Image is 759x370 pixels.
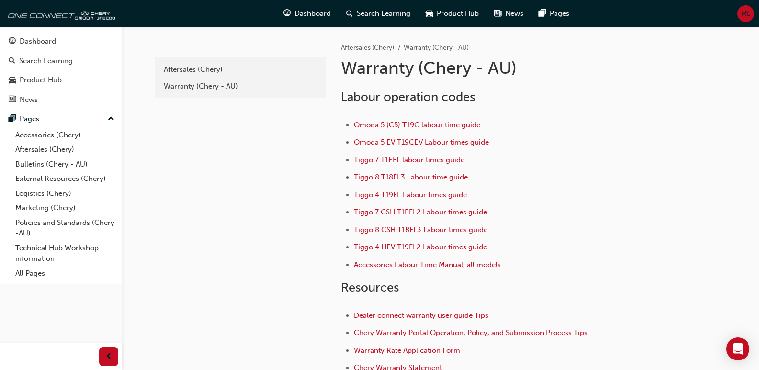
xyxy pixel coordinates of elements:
[726,337,749,360] div: Open Intercom Messenger
[404,43,469,54] li: Warranty (Chery - AU)
[4,91,118,109] a: News
[354,138,489,146] a: Omoda 5 EV T19CEV Labour times guide
[11,171,118,186] a: External Resources (Chery)
[5,4,115,23] img: oneconnect
[4,110,118,128] button: Pages
[159,78,322,95] a: Warranty (Chery - AU)
[737,5,754,22] button: RL
[531,4,577,23] a: pages-iconPages
[108,113,114,125] span: up-icon
[164,81,317,92] div: Warranty (Chery - AU)
[487,4,531,23] a: news-iconNews
[354,328,588,337] a: Chery Warranty Portal Operation, Policy, and Submission Process Tips
[354,311,488,320] a: Dealer connect warranty user guide Tips
[354,346,460,355] a: Warranty Rate Application Form
[354,173,468,181] a: Tiggo 8 T18FL3 Labour time guide
[505,8,523,19] span: News
[354,243,487,251] a: Tiggo 4 HEV T19FL2 Labour times guide
[20,113,39,124] div: Pages
[4,31,118,110] button: DashboardSearch LearningProduct HubNews
[11,186,118,201] a: Logistics (Chery)
[9,96,16,104] span: news-icon
[11,201,118,215] a: Marketing (Chery)
[9,57,15,66] span: search-icon
[11,128,118,143] a: Accessories (Chery)
[550,8,569,19] span: Pages
[11,157,118,172] a: Bulletins (Chery - AU)
[19,56,73,67] div: Search Learning
[742,8,750,19] span: RL
[357,8,410,19] span: Search Learning
[105,351,113,363] span: prev-icon
[354,121,480,129] a: Omoda 5 (C5) T19C labour time guide
[339,4,418,23] a: search-iconSearch Learning
[283,8,291,20] span: guage-icon
[11,215,118,241] a: Policies and Standards (Chery -AU)
[295,8,331,19] span: Dashboard
[354,208,487,216] a: Tiggo 7 CSH T1EFL2 Labour times guide
[341,57,655,78] h1: Warranty (Chery - AU)
[346,8,353,20] span: search-icon
[494,8,501,20] span: news-icon
[9,76,16,85] span: car-icon
[4,71,118,89] a: Product Hub
[354,191,467,199] a: Tiggo 4 T19FL Labour times guide
[437,8,479,19] span: Product Hub
[11,266,118,281] a: All Pages
[20,36,56,47] div: Dashboard
[4,33,118,50] a: Dashboard
[159,61,322,78] a: Aftersales (Chery)
[276,4,339,23] a: guage-iconDashboard
[354,225,487,234] a: Tiggo 8 CSH T18FL3 Labour times guide
[418,4,487,23] a: car-iconProduct Hub
[341,280,399,295] span: Resources
[11,241,118,266] a: Technical Hub Workshop information
[341,90,475,104] span: Labour operation codes
[539,8,546,20] span: pages-icon
[4,52,118,70] a: Search Learning
[354,260,501,269] a: Accessories Labour Time Manual, all models
[9,37,16,46] span: guage-icon
[354,156,464,164] a: Tiggo 7 T1EFL labour times guide
[11,142,118,157] a: Aftersales (Chery)
[20,94,38,105] div: News
[426,8,433,20] span: car-icon
[9,115,16,123] span: pages-icon
[164,64,317,75] div: Aftersales (Chery)
[20,75,62,86] div: Product Hub
[341,44,394,52] a: Aftersales (Chery)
